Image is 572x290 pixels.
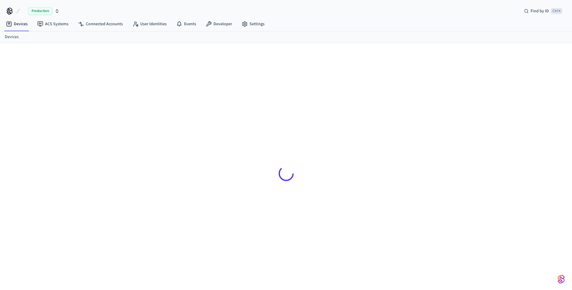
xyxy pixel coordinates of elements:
a: Events [171,19,201,29]
a: ACS Systems [32,19,73,29]
img: SeamLogoGradient.69752ec5.svg [558,274,565,284]
a: Connected Accounts [73,19,128,29]
a: Devices [5,34,19,40]
span: Production [28,7,52,15]
span: Find by ID [531,8,549,14]
a: Developer [201,19,237,29]
a: Devices [1,19,32,29]
div: Find by IDCtrl K [519,6,567,17]
a: Settings [237,19,269,29]
a: User Identities [128,19,171,29]
span: Ctrl K [551,8,562,14]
